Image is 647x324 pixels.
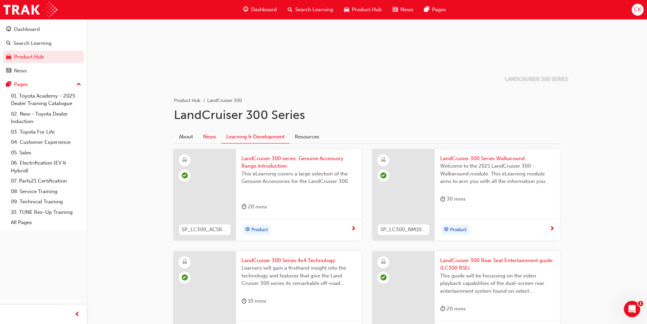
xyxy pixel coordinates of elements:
[14,39,52,47] div: Search Learning
[505,75,568,83] p: LANDCRUISER 300 SERIES
[440,305,445,313] span: duration-icon
[3,51,84,63] a: Product Hub
[440,272,555,295] span: This guide will be focussing on the video playback capabilities of the dual-screen rear entertain...
[8,109,84,127] a: 02. New - Toyota Dealer Induction
[380,274,387,280] span: learningRecordVerb_PASS-icon
[440,195,445,203] span: duration-icon
[238,3,282,17] a: guage-iconDashboard
[182,274,188,280] span: learningRecordVerb_COMPLETE-icon
[550,226,555,232] span: next-icon
[444,225,449,234] span: target-icon
[295,6,333,14] span: Search Learning
[419,3,451,17] a: pages-iconPages
[182,226,228,234] span: SP_LC300_ACSRY_NM0921_VID
[381,156,386,165] span: learningResourceType_ELEARNING-icon
[75,310,80,319] span: prev-icon
[440,155,555,163] span: LandCruiser 300 Series Walkaround
[241,297,266,305] div: 10 mins
[245,225,250,234] span: target-icon
[400,6,413,14] span: News
[634,6,641,14] span: CK
[243,5,248,14] span: guage-icon
[8,148,84,158] a: 05. Sales
[6,82,11,88] span: pages-icon
[14,81,28,88] div: Pages
[351,226,356,232] span: next-icon
[440,305,466,313] div: 20 mins
[3,2,57,17] img: Trak
[241,170,356,185] span: This eLearning covers a large selection of the Genuine Accessories for the LandCruiser 300.
[198,130,221,143] a: News
[251,6,277,14] span: Dashboard
[432,6,446,14] span: Pages
[380,226,427,234] span: SP_LC300_NM1021_EL1
[241,264,356,287] span: Learners will gain a firsthand insight into the technology and features that give the Land Cruise...
[440,162,555,185] span: Welcome to the 2021 LandCruiser 300 - Walkaround module. This eLearning module aims to arm you wi...
[6,68,11,74] span: news-icon
[182,172,188,178] span: learningRecordVerb_COMPLETE-icon
[424,5,429,14] span: pages-icon
[393,5,398,14] span: news-icon
[241,203,267,211] div: 20 mins
[8,176,84,186] a: 07. Parts21 Certification
[241,155,356,170] span: LandCruiser 300 series: Genuine Accessory Range Introduction
[352,6,382,14] span: Product Hub
[440,257,555,272] span: LandCruiser 300 Rear Seat Entertainment guide (LC300 RSE)
[380,172,387,178] span: learningRecordVerb_PASS-icon
[372,149,560,240] a: SP_LC300_NM1021_EL1LandCruiser 300 Series WalkaroundWelcome to the 2021 LandCruiser 300 - Walkaro...
[182,156,187,165] span: learningResourceType_ELEARNING-icon
[3,22,84,78] button: DashboardSearch LearningProduct HubNews
[282,3,339,17] a: search-iconSearch Learning
[387,3,419,17] a: news-iconNews
[8,91,84,109] a: 01. Toyota Academy - 2025 Dealer Training Catalogue
[8,217,84,228] a: All Pages
[251,226,268,234] span: Product
[221,130,290,143] a: Learning & Development
[8,207,84,218] a: 10. TUNE Rev-Up Training
[8,127,84,137] a: 03. Toyota For Life
[241,257,356,265] span: LandCruiser 300 Series 4x4 Technology
[381,258,386,267] span: learningResourceType_ELEARNING-icon
[6,54,11,60] span: car-icon
[8,186,84,197] a: 08. Service Training
[3,78,84,91] button: Pages
[339,3,387,17] a: car-iconProduct Hub
[207,97,242,105] li: LandCruiser 300
[76,80,81,89] span: up-icon
[8,137,84,148] a: 04. Customer Experience
[241,297,247,305] span: duration-icon
[3,23,84,36] a: Dashboard
[638,301,643,306] span: 1
[3,37,84,50] a: Search Learning
[14,25,40,33] div: Dashboard
[6,40,11,47] span: search-icon
[241,203,247,211] span: duration-icon
[182,258,187,267] span: learningResourceType_ELEARNING-icon
[624,301,640,317] iframe: Intercom live chat
[450,226,467,234] span: Product
[174,130,198,143] a: About
[288,5,292,14] span: search-icon
[8,197,84,207] a: 09. Technical Training
[3,65,84,77] a: News
[632,4,644,16] button: CK
[174,107,560,122] h1: LandCruiser 300 Series
[290,130,324,143] a: Resources
[8,158,84,176] a: 06. Electrification (EV & Hybrid)
[344,5,349,14] span: car-icon
[174,149,361,240] a: SP_LC300_ACSRY_NM0921_VIDLandCruiser 300 series: Genuine Accessory Range IntroductionThis eLearni...
[14,67,27,75] div: News
[6,27,11,33] span: guage-icon
[440,195,466,203] div: 30 mins
[174,98,200,103] a: Product Hub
